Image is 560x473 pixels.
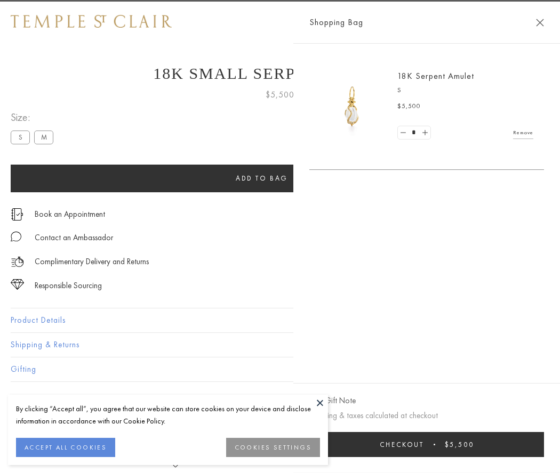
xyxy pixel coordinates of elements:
[35,231,113,244] div: Contact an Ambassador
[445,440,474,449] span: $5,500
[419,126,430,140] a: Set quantity to 2
[536,19,544,27] button: Close Shopping Bag
[35,279,102,292] div: Responsible Sourcing
[11,357,549,381] button: Gifting
[16,438,115,457] button: ACCEPT ALL COOKIES
[11,231,21,242] img: MessageIcon-01_2.svg
[397,85,533,96] p: S
[16,403,320,427] div: By clicking “Accept all”, you agree that our website can store cookies on your device and disclos...
[226,438,320,457] button: COOKIES SETTINGS
[11,64,549,83] h1: 18K Small Serpent Amulet
[236,174,288,183] span: Add to bag
[309,409,544,422] p: Shipping & taxes calculated at checkout
[34,131,53,144] label: M
[35,208,105,220] a: Book an Appointment
[11,165,513,192] button: Add to bag
[11,308,549,332] button: Product Details
[35,255,149,268] p: Complimentary Delivery and Returns
[309,394,356,407] button: Add Gift Note
[397,70,474,81] a: 18K Serpent Amulet
[513,127,533,138] a: Remove
[11,109,58,126] span: Size:
[320,75,384,138] img: P51836-E11SERPPV
[11,208,23,221] img: icon_appointment.svg
[309,15,363,29] span: Shopping Bag
[397,101,421,112] span: $5,500
[11,255,24,268] img: icon_delivery.svg
[11,131,30,144] label: S
[11,279,24,290] img: icon_sourcing.svg
[11,333,549,357] button: Shipping & Returns
[266,88,294,102] span: $5,500
[398,126,409,140] a: Set quantity to 0
[380,440,424,449] span: Checkout
[11,15,172,28] img: Temple St. Clair
[309,432,544,457] button: Checkout $5,500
